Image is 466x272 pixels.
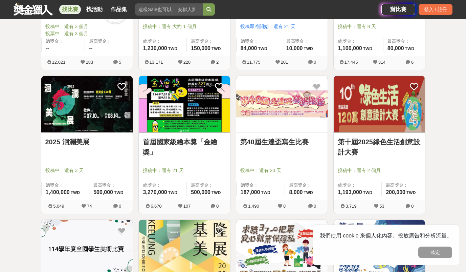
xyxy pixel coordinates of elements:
[183,60,191,65] span: 228
[286,45,303,51] span: 10,000
[338,38,379,45] span: 總獎金：
[289,182,323,189] span: 最高獎金：
[338,45,362,51] span: 1,100,000
[108,5,130,14] a: 作品集
[338,182,378,189] span: 總獎金：
[89,45,93,51] span: --
[304,190,313,195] span: TWD
[236,76,328,132] img: Cover Image
[168,190,177,195] span: TWD
[46,45,49,51] span: --
[143,137,226,157] a: 首屆國家級繪本獎「金繪獎」
[314,60,316,65] span: 0
[386,182,421,189] span: 最高獎金：
[240,137,324,147] a: 第40屆生達盃寫生比賽
[45,30,129,37] span: 投票中：還有 3 個月
[240,167,324,174] span: 投稿中：還有 20 天
[191,189,210,195] span: 500,000
[45,167,129,174] span: 投稿中：還有 3 天
[281,60,288,65] span: 201
[418,247,452,258] button: 確定
[53,204,64,209] span: 5,049
[191,45,210,51] span: 150,000
[338,137,421,157] a: 第十屆2025綠色生活創意設計大賽
[41,76,133,133] a: Cover Image
[41,76,133,132] img: Cover Image
[363,46,372,51] span: TWD
[386,189,405,195] span: 200,000
[378,60,386,65] span: 314
[46,38,81,45] span: 總獎金：
[143,167,226,174] span: 投稿中：還有 21 天
[212,46,221,51] span: TWD
[247,60,261,65] span: 11,775
[240,23,324,30] span: 投稿即將開始：還有 21 天
[289,189,303,195] span: 8,000
[216,60,219,65] span: 2
[86,60,93,65] span: 183
[411,204,414,209] span: 0
[119,204,121,209] span: 0
[248,204,259,209] span: 1,490
[334,76,425,132] img: Cover Image
[241,182,281,189] span: 總獎金：
[150,60,163,65] span: 13,171
[71,190,80,195] span: TWD
[241,189,260,195] span: 187,000
[45,137,129,147] a: 2025 洄瀾美展
[168,46,177,51] span: TWD
[59,5,81,14] a: 找比賽
[93,182,128,189] span: 最高獎金：
[387,38,421,45] span: 最高獎金：
[212,190,221,195] span: TWD
[241,45,257,51] span: 84,000
[419,4,452,15] div: 登入 / 註冊
[89,38,129,45] span: 最高獎金：
[411,60,414,65] span: 6
[363,190,372,195] span: TWD
[381,4,415,15] a: 辦比賽
[346,204,357,209] span: 3,719
[143,182,183,189] span: 總獎金：
[320,233,452,238] span: 我們使用 cookie 來個人化內容、投放廣告和分析流量。
[283,204,286,209] span: 8
[139,76,230,132] img: Cover Image
[345,60,358,65] span: 17,445
[216,204,219,209] span: 0
[84,5,105,14] a: 找活動
[46,189,70,195] span: 1,400,000
[45,23,129,30] span: 投稿中：還有 3 個月
[143,23,226,30] span: 投稿中：還有 大約 1 個月
[183,204,191,209] span: 107
[304,46,313,51] span: TWD
[119,60,121,65] span: 5
[338,23,421,30] span: 投稿中：還有 8 天
[334,76,425,133] a: Cover Image
[286,38,324,45] span: 最高獎金：
[135,3,203,16] input: 這樣Sale也可以： 安聯人壽創意銷售法募集
[151,204,162,209] span: 6,670
[241,38,278,45] span: 總獎金：
[314,204,316,209] span: 0
[261,190,270,195] span: TWD
[338,167,421,174] span: 投稿中：還有 2 個月
[379,204,384,209] span: 53
[93,189,113,195] span: 500,000
[143,45,167,51] span: 1,230,000
[405,46,414,51] span: TWD
[338,189,362,195] span: 1,193,000
[143,38,183,45] span: 總獎金：
[191,38,226,45] span: 最高獎金：
[236,76,328,133] a: Cover Image
[114,190,123,195] span: TWD
[143,189,167,195] span: 3,270,000
[258,46,267,51] span: TWD
[139,76,230,133] a: Cover Image
[387,45,404,51] span: 80,000
[46,182,85,189] span: 總獎金：
[191,182,226,189] span: 最高獎金：
[87,204,92,209] span: 74
[406,190,416,195] span: TWD
[52,60,66,65] span: 12,021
